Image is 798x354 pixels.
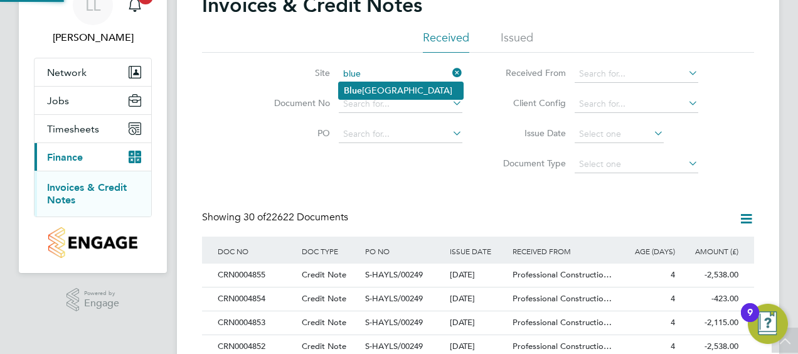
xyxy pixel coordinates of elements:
span: Lindsey Lambert [34,30,152,45]
div: -2,538.00 [678,264,742,287]
span: Jobs [47,95,69,107]
span: S-HAYLS/00249 [365,293,423,304]
span: Credit Note [302,317,346,328]
div: DOC NO [215,237,299,265]
input: Select one [575,126,664,143]
span: Engage [84,298,119,309]
span: Credit Note [302,293,346,304]
span: Timesheets [47,123,99,135]
span: 22622 Documents [243,211,348,223]
button: Finance [35,143,151,171]
span: Credit Note [302,341,346,351]
span: 4 [671,269,675,280]
input: Search for... [575,65,698,83]
div: CRN0004855 [215,264,299,287]
div: AMOUNT (£) [678,237,742,265]
button: Open Resource Center, 9 new notifications [748,304,788,344]
label: Document Type [494,158,566,169]
label: Client Config [494,97,566,109]
b: Blue [344,85,362,96]
label: Received From [494,67,566,78]
span: S-HAYLS/00249 [365,341,423,351]
div: -2,115.00 [678,311,742,335]
button: Timesheets [35,115,151,142]
input: Search for... [339,65,462,83]
span: Credit Note [302,269,346,280]
span: 4 [671,293,675,304]
div: CRN0004854 [215,287,299,311]
a: Invoices & Credit Notes [47,181,127,206]
input: Search for... [339,95,462,113]
div: PO NO [362,237,446,265]
input: Select one [575,156,698,173]
div: 9 [747,313,753,329]
span: Professional Constructio… [513,317,612,328]
div: AGE (DAYS) [615,237,678,265]
button: Jobs [35,87,151,114]
label: PO [258,127,330,139]
div: Finance [35,171,151,217]
div: Showing [202,211,351,224]
li: Received [423,30,469,53]
div: [DATE] [447,311,510,335]
li: Issued [501,30,533,53]
div: [DATE] [447,287,510,311]
label: Document No [258,97,330,109]
div: DOC TYPE [299,237,362,265]
span: Professional Constructio… [513,293,612,304]
span: S-HAYLS/00249 [365,317,423,328]
label: Issue Date [494,127,566,139]
span: Finance [47,151,83,163]
button: Network [35,58,151,86]
a: Powered byEngage [66,288,120,312]
span: Network [47,67,87,78]
div: -423.00 [678,287,742,311]
span: Professional Constructio… [513,269,612,280]
div: CRN0004853 [215,311,299,335]
div: ISSUE DATE [447,237,510,265]
div: [DATE] [447,264,510,287]
input: Search for... [575,95,698,113]
input: Search for... [339,126,462,143]
span: Powered by [84,288,119,299]
label: Site [258,67,330,78]
span: 30 of [243,211,266,223]
a: Go to home page [34,227,152,258]
li: [GEOGRAPHIC_DATA] [339,82,463,99]
span: 4 [671,341,675,351]
div: RECEIVED FROM [509,237,615,265]
img: countryside-properties-logo-retina.png [48,227,137,258]
span: S-HAYLS/00249 [365,269,423,280]
span: 4 [671,317,675,328]
span: Professional Constructio… [513,341,612,351]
